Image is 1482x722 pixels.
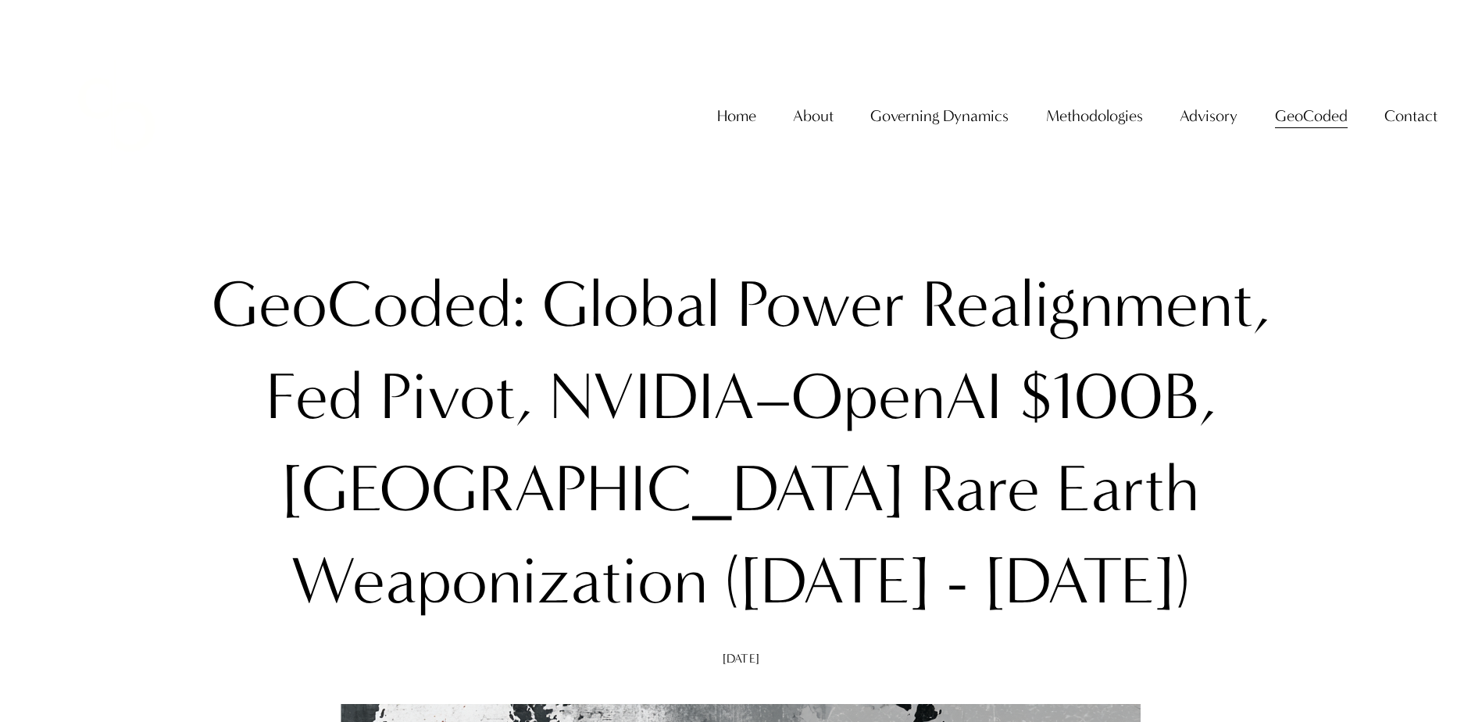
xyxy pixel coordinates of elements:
span: Governing Dynamics [870,101,1009,130]
span: GeoCoded [1275,101,1348,130]
h1: GeoCoded: Global Power Realignment, Fed Pivot, NVIDIA–OpenAI $100B, [GEOGRAPHIC_DATA] Rare Earth ... [191,259,1291,627]
a: folder dropdown [1180,99,1237,131]
a: Home [717,99,756,131]
span: Contact [1384,101,1437,130]
a: folder dropdown [1384,99,1437,131]
span: Advisory [1180,101,1237,130]
span: About [793,101,834,130]
a: folder dropdown [793,99,834,131]
span: Methodologies [1046,101,1143,130]
a: folder dropdown [1046,99,1143,131]
a: folder dropdown [1275,99,1348,131]
img: Christopher Sanchez &amp; Co. [45,43,188,187]
a: folder dropdown [870,99,1009,131]
span: [DATE] [723,651,759,666]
